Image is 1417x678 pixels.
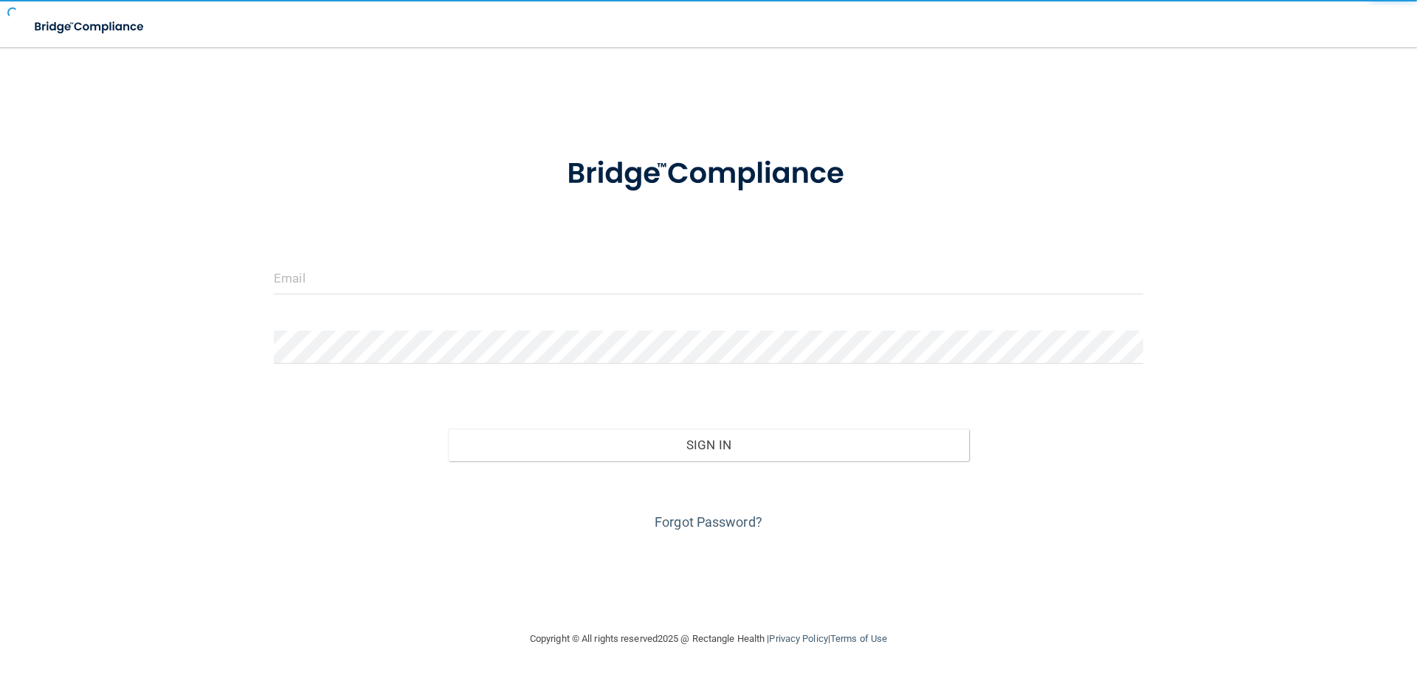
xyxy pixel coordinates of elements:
button: Sign In [448,429,970,461]
a: Terms of Use [830,633,887,644]
a: Privacy Policy [769,633,827,644]
input: Email [274,261,1143,294]
div: Copyright © All rights reserved 2025 @ Rectangle Health | | [439,615,978,663]
a: Forgot Password? [655,514,762,530]
img: bridge_compliance_login_screen.278c3ca4.svg [537,136,880,212]
img: bridge_compliance_login_screen.278c3ca4.svg [22,12,158,42]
